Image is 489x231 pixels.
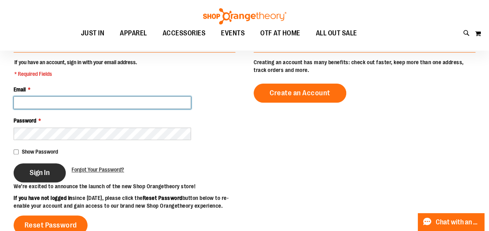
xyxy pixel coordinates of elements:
[254,58,475,74] p: Creating an account has many benefits: check out faster, keep more than one address, track orders...
[270,89,330,97] span: Create an Account
[25,221,77,229] span: Reset Password
[81,24,105,42] span: JUST IN
[22,149,58,155] span: Show Password
[72,166,124,173] a: Forgot Your Password?
[14,163,66,182] button: Sign In
[418,213,485,231] button: Chat with an Expert
[14,195,72,201] strong: If you have not logged in
[143,195,182,201] strong: Reset Password
[14,70,137,78] span: * Required Fields
[202,8,287,24] img: Shop Orangetheory
[14,58,138,78] legend: If you have an account, sign in with your email address.
[163,24,206,42] span: ACCESSORIES
[260,24,300,42] span: OTF AT HOME
[14,86,26,93] span: Email
[120,24,147,42] span: APPAREL
[72,166,124,173] span: Forgot Your Password?
[14,194,245,210] p: since [DATE], please click the button below to re-enable your account and gain access to our bran...
[316,24,357,42] span: ALL OUT SALE
[14,117,36,124] span: Password
[436,219,480,226] span: Chat with an Expert
[254,84,346,103] a: Create an Account
[221,24,245,42] span: EVENTS
[30,168,50,177] span: Sign In
[14,182,245,190] p: We’re excited to announce the launch of the new Shop Orangetheory store!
